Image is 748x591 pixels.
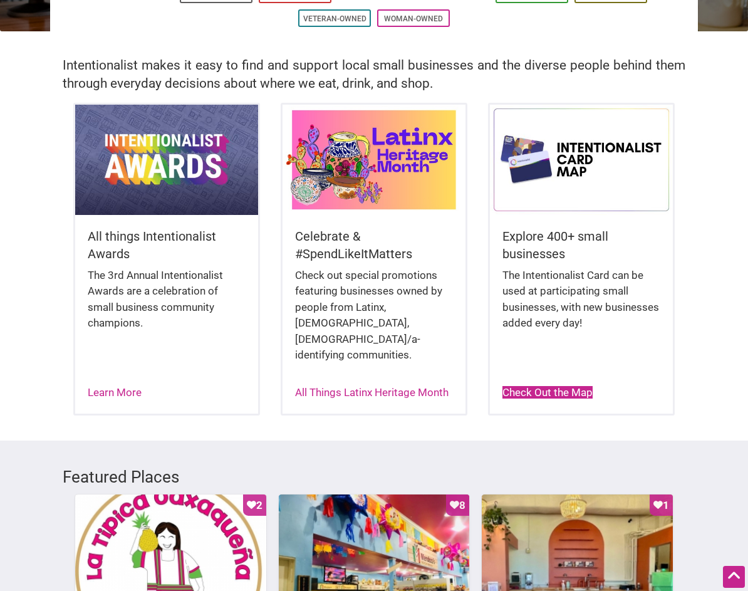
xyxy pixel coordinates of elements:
[490,105,673,214] img: Intentionalist Card Map
[75,105,258,214] img: Intentionalist Awards
[63,56,685,93] h2: Intentionalist makes it easy to find and support local small businesses and the diverse people be...
[295,386,449,399] a: All Things Latinx Heritage Month
[502,268,660,344] div: The Intentionalist Card can be used at participating small businesses, with new businesses added ...
[384,14,443,23] a: Woman-Owned
[88,386,142,399] a: Learn More
[283,105,465,214] img: Latinx / Hispanic Heritage Month
[63,466,685,488] h3: Featured Places
[502,228,660,263] h5: Explore 400+ small businesses
[303,14,366,23] a: Veteran-Owned
[88,228,246,263] h5: All things Intentionalist Awards
[502,386,593,399] a: Check Out the Map
[295,268,453,376] div: Check out special promotions featuring businesses owned by people from Latinx, [DEMOGRAPHIC_DATA]...
[88,268,246,344] div: The 3rd Annual Intentionalist Awards are a celebration of small business community champions.
[723,566,745,588] div: Scroll Back to Top
[295,228,453,263] h5: Celebrate & #SpendLikeItMatters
